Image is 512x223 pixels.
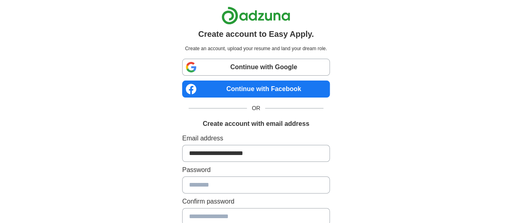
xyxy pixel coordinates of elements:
[182,134,330,143] label: Email address
[182,197,330,206] label: Confirm password
[247,104,265,113] span: OR
[221,6,290,25] img: Adzuna logo
[198,28,314,40] h1: Create account to Easy Apply.
[182,59,330,76] a: Continue with Google
[182,165,330,175] label: Password
[184,45,328,52] p: Create an account, upload your resume and land your dream role.
[203,119,309,129] h1: Create account with email address
[182,81,330,98] a: Continue with Facebook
